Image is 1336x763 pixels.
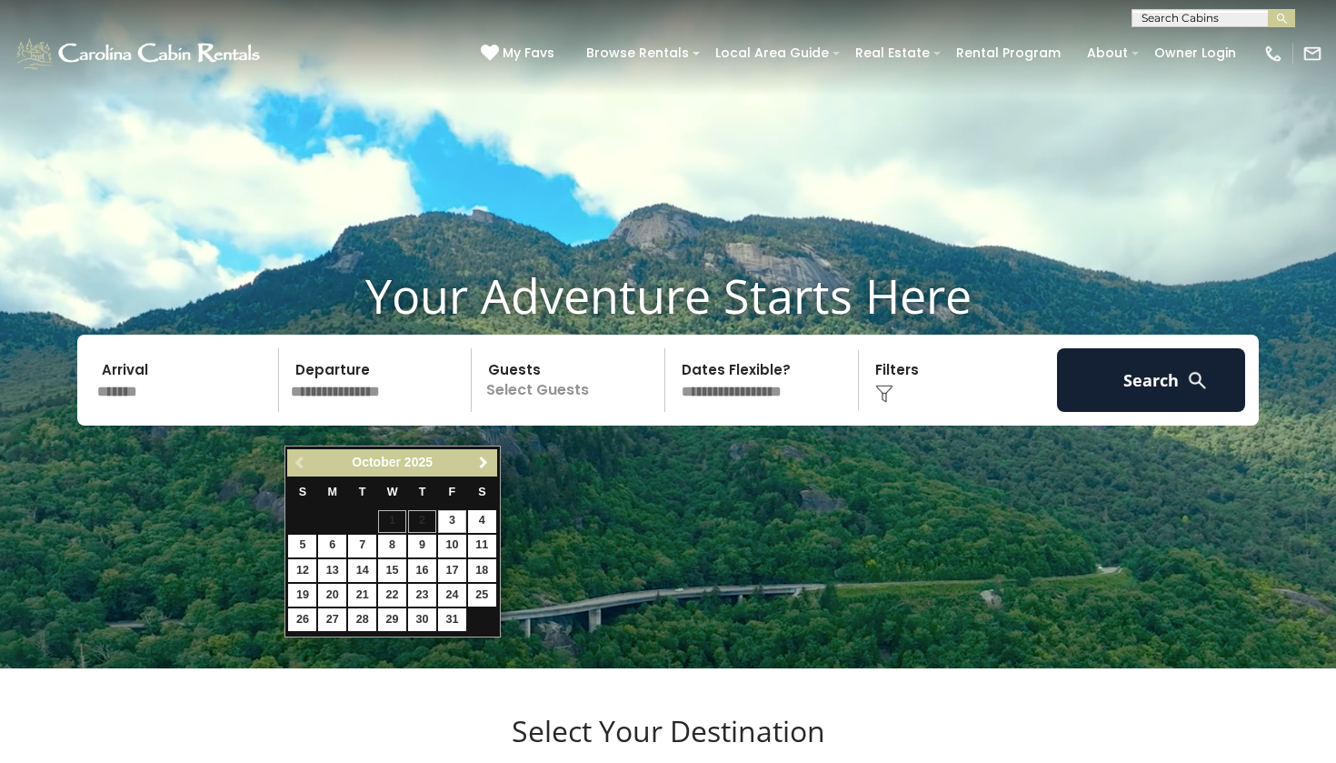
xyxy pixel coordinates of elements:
[1302,44,1322,64] img: mail-regular-white.png
[318,608,346,631] a: 27
[378,608,406,631] a: 29
[348,608,376,631] a: 28
[378,559,406,582] a: 15
[438,510,466,533] a: 3
[299,486,306,498] span: Sunday
[438,535,466,557] a: 10
[14,35,265,72] img: White-1-1-2.png
[438,608,466,631] a: 31
[318,535,346,557] a: 6
[1186,369,1209,392] img: search-regular-white.png
[288,535,316,557] a: 5
[288,584,316,607] a: 19
[288,608,316,631] a: 26
[348,559,376,582] a: 14
[846,39,939,67] a: Real Estate
[468,559,496,582] a: 18
[449,486,456,498] span: Friday
[348,535,376,557] a: 7
[947,39,1070,67] a: Rental Program
[1145,39,1245,67] a: Owner Login
[288,559,316,582] a: 12
[875,385,893,403] img: filter--v1.png
[468,535,496,557] a: 11
[1078,39,1137,67] a: About
[1263,44,1283,64] img: phone-regular-white.png
[408,608,436,631] a: 30
[352,455,401,469] span: October
[14,267,1322,324] h1: Your Adventure Starts Here
[408,535,436,557] a: 9
[387,486,398,498] span: Wednesday
[706,39,838,67] a: Local Area Guide
[477,348,664,412] p: Select Guests
[1057,348,1245,412] button: Search
[404,455,433,469] span: 2025
[468,510,496,533] a: 4
[473,452,495,475] a: Next
[438,559,466,582] a: 17
[318,559,346,582] a: 13
[503,44,554,63] span: My Favs
[468,584,496,607] a: 25
[328,486,338,498] span: Monday
[419,486,426,498] span: Thursday
[478,486,485,498] span: Saturday
[359,486,366,498] span: Tuesday
[318,584,346,607] a: 20
[378,535,406,557] a: 8
[408,584,436,607] a: 23
[408,559,436,582] a: 16
[481,44,559,64] a: My Favs
[476,456,491,470] span: Next
[577,39,698,67] a: Browse Rentals
[348,584,376,607] a: 21
[378,584,406,607] a: 22
[438,584,466,607] a: 24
